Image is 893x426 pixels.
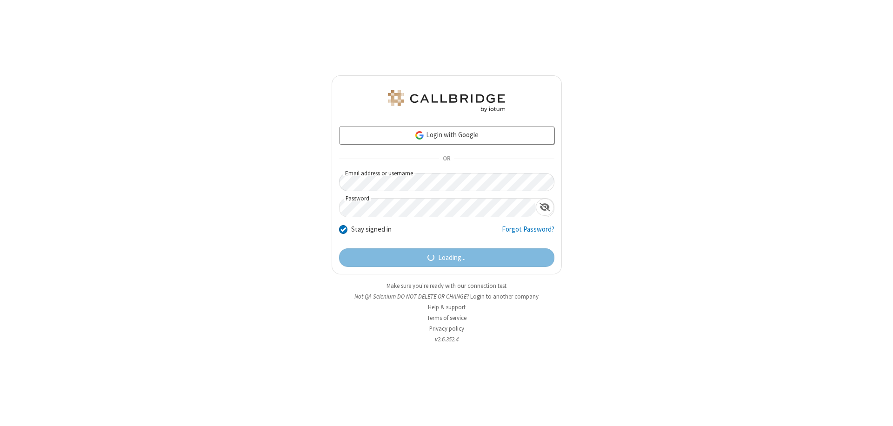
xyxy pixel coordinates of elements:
a: Help & support [428,303,466,311]
label: Stay signed in [351,224,392,235]
a: Login with Google [339,126,554,145]
input: Email address or username [339,173,554,191]
a: Forgot Password? [502,224,554,242]
img: google-icon.png [414,130,425,140]
input: Password [340,199,536,217]
button: Login to another company [470,292,539,301]
a: Terms of service [427,314,466,322]
li: v2.6.352.4 [332,335,562,344]
img: QA Selenium DO NOT DELETE OR CHANGE [386,90,507,112]
a: Make sure you're ready with our connection test [387,282,506,290]
button: Loading... [339,248,554,267]
div: Show password [536,199,554,216]
span: Loading... [438,253,466,263]
span: OR [439,153,454,166]
a: Privacy policy [429,325,464,333]
li: Not QA Selenium DO NOT DELETE OR CHANGE? [332,292,562,301]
